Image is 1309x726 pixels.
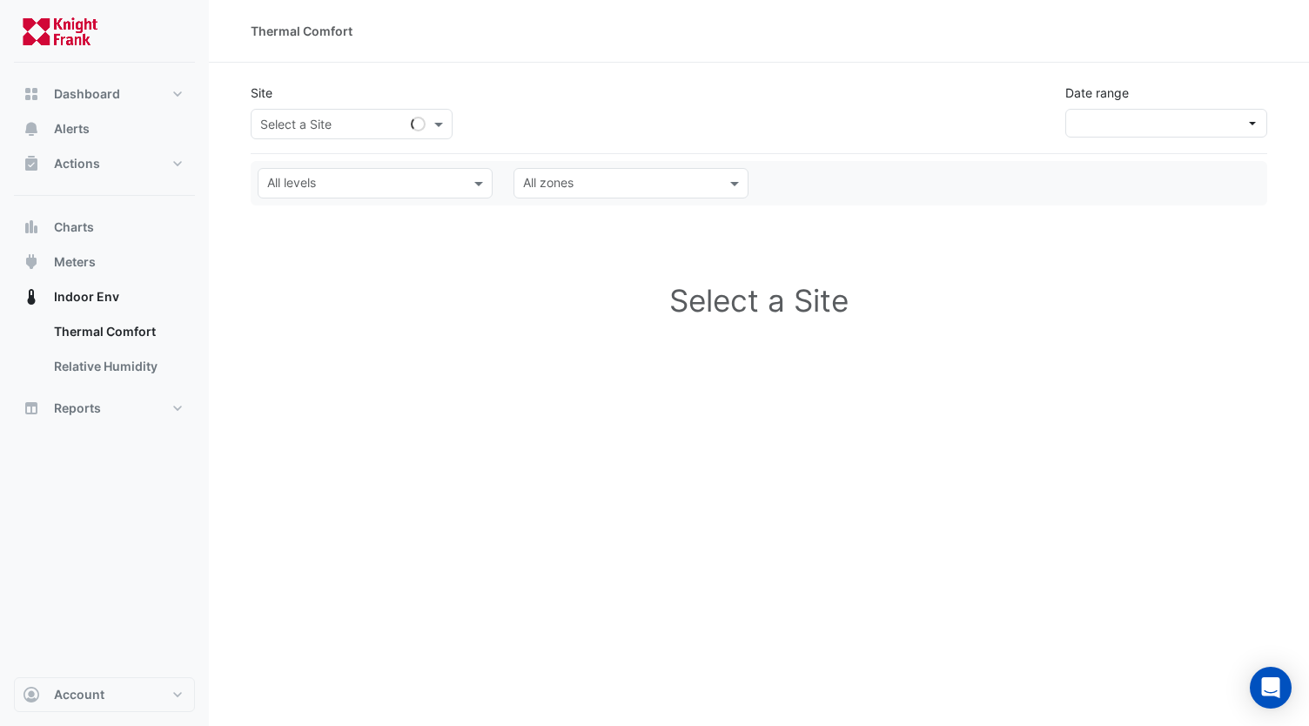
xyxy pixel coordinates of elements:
[14,146,195,181] button: Actions
[251,226,1267,374] h1: Select a Site
[14,391,195,426] button: Reports
[54,120,90,138] span: Alerts
[23,85,40,103] app-icon: Dashboard
[1065,84,1129,102] label: Date range
[40,349,195,384] a: Relative Humidity
[14,314,195,391] div: Indoor Env
[251,22,352,40] div: Thermal Comfort
[21,14,99,49] img: Company Logo
[23,288,40,306] app-icon: Indoor Env
[520,173,574,196] div: All zones
[23,120,40,138] app-icon: Alerts
[54,218,94,236] span: Charts
[54,253,96,271] span: Meters
[23,253,40,271] app-icon: Meters
[265,173,316,196] div: All levels
[54,686,104,703] span: Account
[23,400,40,417] app-icon: Reports
[23,155,40,172] app-icon: Actions
[40,314,195,349] a: Thermal Comfort
[1250,667,1292,709] div: Open Intercom Messenger
[251,84,272,102] label: Site
[54,400,101,417] span: Reports
[14,677,195,712] button: Account
[14,279,195,314] button: Indoor Env
[14,111,195,146] button: Alerts
[54,288,119,306] span: Indoor Env
[14,210,195,245] button: Charts
[23,218,40,236] app-icon: Charts
[14,77,195,111] button: Dashboard
[54,85,120,103] span: Dashboard
[14,245,195,279] button: Meters
[54,155,100,172] span: Actions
